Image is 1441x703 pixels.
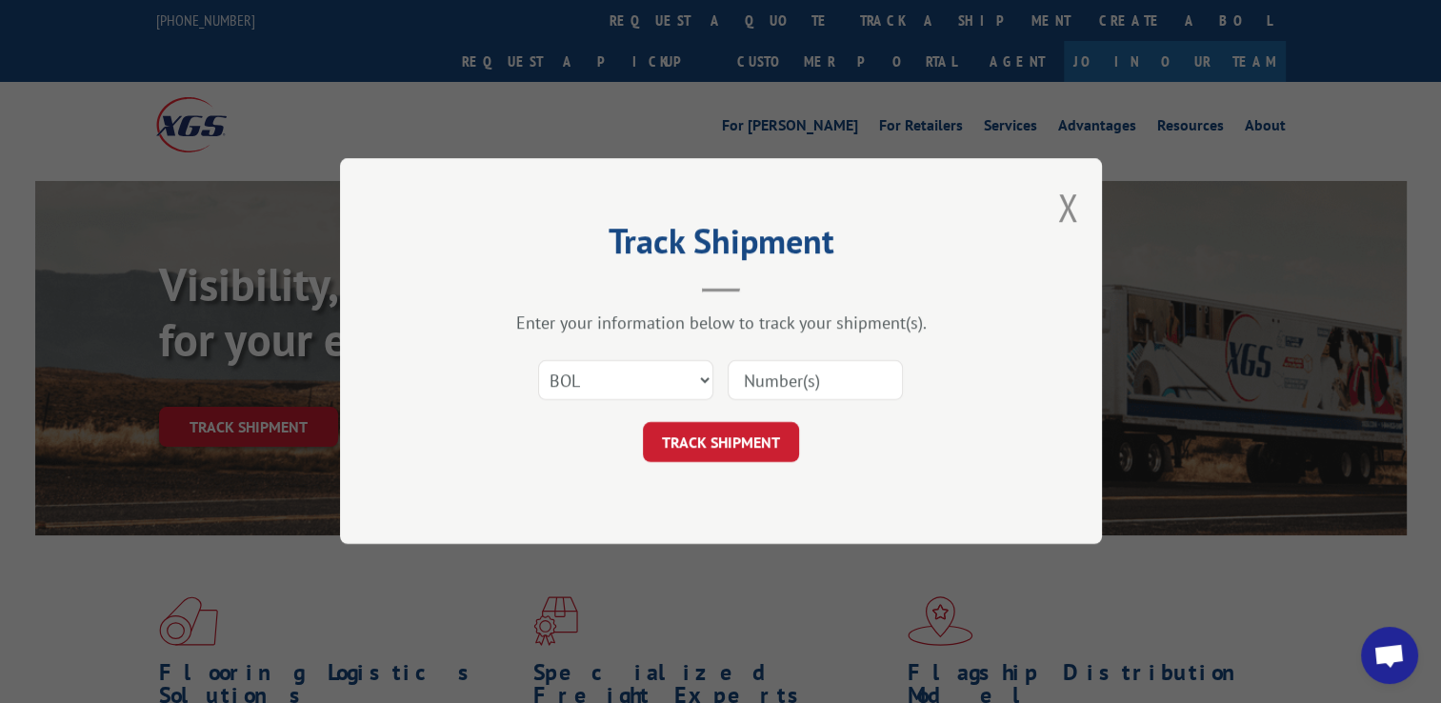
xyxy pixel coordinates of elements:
h2: Track Shipment [435,228,1007,264]
div: Open chat [1361,627,1418,684]
input: Number(s) [728,361,903,401]
button: TRACK SHIPMENT [643,423,799,463]
button: Close modal [1057,182,1078,232]
div: Enter your information below to track your shipment(s). [435,312,1007,334]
